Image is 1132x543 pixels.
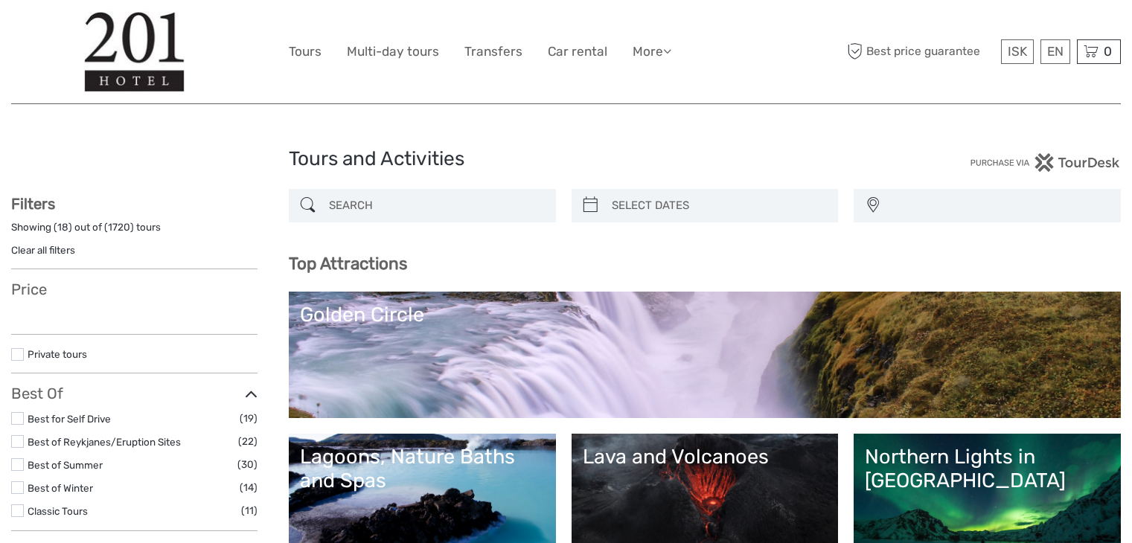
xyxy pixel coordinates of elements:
[11,280,258,298] h3: Price
[241,502,258,519] span: (11)
[548,41,607,62] a: Car rental
[28,459,103,471] a: Best of Summer
[289,41,322,62] a: Tours
[289,254,407,274] b: Top Attractions
[11,385,258,402] h3: Best Of
[843,39,997,64] span: Best price guarantee
[237,456,258,473] span: (30)
[240,479,258,496] span: (14)
[57,220,68,234] label: 18
[28,348,87,360] a: Private tours
[28,413,111,425] a: Best for Self Drive
[464,41,522,62] a: Transfers
[238,433,258,450] span: (22)
[1008,44,1027,59] span: ISK
[84,11,185,92] img: 1139-69e80d06-57d7-4973-b0b3-45c5474b2b75_logo_big.jpg
[1040,39,1070,64] div: EN
[108,220,130,234] label: 1720
[323,193,549,219] input: SEARCH
[11,220,258,243] div: Showing ( ) out of ( ) tours
[11,195,55,213] strong: Filters
[347,41,439,62] a: Multi-day tours
[606,193,831,219] input: SELECT DATES
[300,303,1110,327] div: Golden Circle
[300,303,1110,407] a: Golden Circle
[289,147,844,171] h1: Tours and Activities
[1101,44,1114,59] span: 0
[28,505,88,517] a: Classic Tours
[28,436,181,448] a: Best of Reykjanes/Eruption Sites
[865,445,1110,493] div: Northern Lights in [GEOGRAPHIC_DATA]
[583,445,828,469] div: Lava and Volcanoes
[28,482,93,494] a: Best of Winter
[300,445,545,493] div: Lagoons, Nature Baths and Spas
[970,153,1121,172] img: PurchaseViaTourDesk.png
[11,244,75,256] a: Clear all filters
[633,41,671,62] a: More
[240,410,258,427] span: (19)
